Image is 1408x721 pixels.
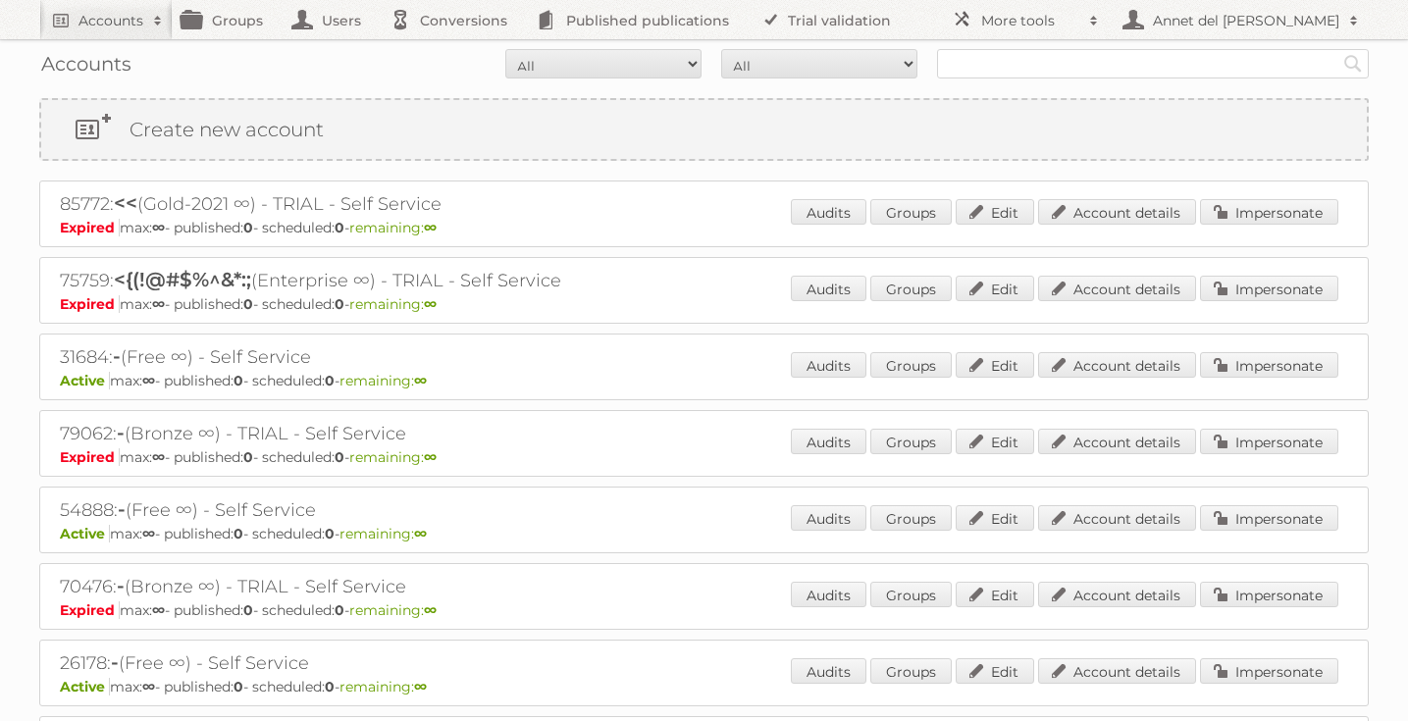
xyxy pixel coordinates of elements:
[1338,49,1368,78] input: Search
[142,525,155,542] strong: ∞
[142,678,155,695] strong: ∞
[349,295,437,313] span: remaining:
[956,582,1034,607] a: Edit
[791,582,866,607] a: Audits
[325,525,335,542] strong: 0
[60,601,1348,619] p: max: - published: - scheduled: -
[60,574,747,599] h2: 70476: (Bronze ∞) - TRIAL - Self Service
[791,199,866,225] a: Audits
[870,429,952,454] a: Groups
[60,525,110,542] span: Active
[956,276,1034,301] a: Edit
[870,276,952,301] a: Groups
[41,100,1367,159] a: Create new account
[60,295,1348,313] p: max: - published: - scheduled: -
[791,658,866,684] a: Audits
[981,11,1079,30] h2: More tools
[424,448,437,466] strong: ∞
[339,372,427,389] span: remaining:
[117,421,125,444] span: -
[335,601,344,619] strong: 0
[152,295,165,313] strong: ∞
[791,352,866,378] a: Audits
[243,295,253,313] strong: 0
[60,678,1348,695] p: max: - published: - scheduled: -
[114,268,251,291] span: <{(!@#$%^&*:;
[1038,352,1196,378] a: Account details
[325,678,335,695] strong: 0
[1200,505,1338,531] a: Impersonate
[60,191,747,217] h2: 85772: (Gold-2021 ∞) - TRIAL - Self Service
[424,219,437,236] strong: ∞
[414,525,427,542] strong: ∞
[1148,11,1339,30] h2: Annet del [PERSON_NAME]
[791,276,866,301] a: Audits
[791,505,866,531] a: Audits
[1200,199,1338,225] a: Impersonate
[956,429,1034,454] a: Edit
[152,601,165,619] strong: ∞
[60,295,120,313] span: Expired
[142,372,155,389] strong: ∞
[424,295,437,313] strong: ∞
[339,525,427,542] span: remaining:
[60,650,747,676] h2: 26178: (Free ∞) - Self Service
[335,295,344,313] strong: 0
[339,678,427,695] span: remaining:
[956,352,1034,378] a: Edit
[1200,582,1338,607] a: Impersonate
[870,199,952,225] a: Groups
[335,448,344,466] strong: 0
[152,448,165,466] strong: ∞
[870,352,952,378] a: Groups
[424,601,437,619] strong: ∞
[414,678,427,695] strong: ∞
[1038,658,1196,684] a: Account details
[325,372,335,389] strong: 0
[60,268,747,293] h2: 75759: (Enterprise ∞) - TRIAL - Self Service
[234,525,243,542] strong: 0
[60,219,120,236] span: Expired
[1200,276,1338,301] a: Impersonate
[111,650,119,674] span: -
[234,678,243,695] strong: 0
[349,448,437,466] span: remaining:
[335,219,344,236] strong: 0
[114,191,137,215] span: <<
[78,11,143,30] h2: Accounts
[1038,582,1196,607] a: Account details
[234,372,243,389] strong: 0
[152,219,165,236] strong: ∞
[60,525,1348,542] p: max: - published: - scheduled: -
[60,448,120,466] span: Expired
[243,219,253,236] strong: 0
[117,574,125,597] span: -
[1038,199,1196,225] a: Account details
[60,372,1348,389] p: max: - published: - scheduled: -
[870,658,952,684] a: Groups
[870,582,952,607] a: Groups
[1038,505,1196,531] a: Account details
[1200,429,1338,454] a: Impersonate
[60,421,747,446] h2: 79062: (Bronze ∞) - TRIAL - Self Service
[956,199,1034,225] a: Edit
[956,505,1034,531] a: Edit
[113,344,121,368] span: -
[870,505,952,531] a: Groups
[1200,352,1338,378] a: Impersonate
[60,448,1348,466] p: max: - published: - scheduled: -
[1200,658,1338,684] a: Impersonate
[414,372,427,389] strong: ∞
[60,219,1348,236] p: max: - published: - scheduled: -
[243,601,253,619] strong: 0
[1038,429,1196,454] a: Account details
[349,219,437,236] span: remaining:
[349,601,437,619] span: remaining:
[60,678,110,695] span: Active
[243,448,253,466] strong: 0
[60,601,120,619] span: Expired
[60,372,110,389] span: Active
[791,429,866,454] a: Audits
[60,344,747,370] h2: 31684: (Free ∞) - Self Service
[60,497,747,523] h2: 54888: (Free ∞) - Self Service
